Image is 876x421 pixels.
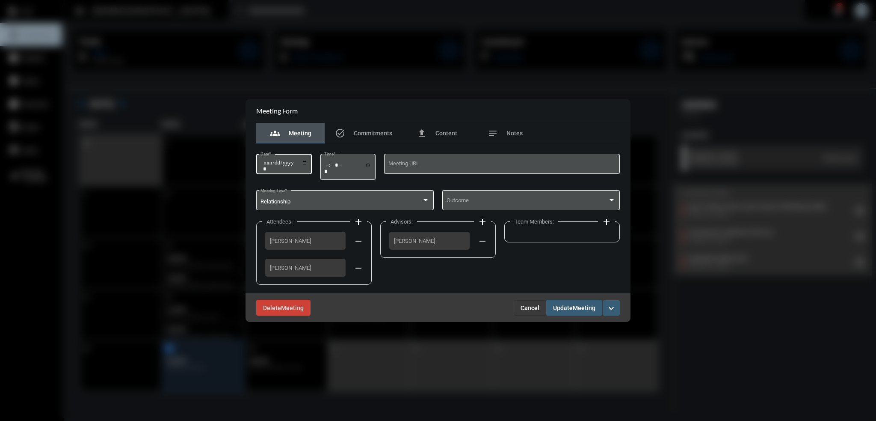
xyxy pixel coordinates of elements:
span: Notes [506,130,523,137]
mat-icon: notes [488,128,498,138]
span: Cancel [521,305,539,311]
span: [PERSON_NAME] [270,265,341,271]
mat-icon: remove [353,263,364,273]
span: Meeting [573,305,595,311]
span: Commitments [354,130,392,137]
mat-icon: task_alt [335,128,345,138]
mat-icon: add [477,217,488,227]
h2: Meeting Form [256,107,298,115]
label: Advisors: [386,218,417,225]
mat-icon: groups [270,128,280,138]
span: Meeting [289,130,311,137]
mat-icon: add [601,217,612,227]
span: Relationship [260,198,290,205]
span: Content [435,130,457,137]
span: Update [553,305,573,311]
label: Attendees: [262,218,297,225]
mat-icon: remove [353,236,364,246]
mat-icon: file_upload [417,128,427,138]
span: [PERSON_NAME] [394,238,465,244]
button: Cancel [514,300,546,316]
label: Team Members: [510,218,558,225]
mat-icon: expand_more [606,303,616,314]
button: DeleteMeeting [256,300,311,316]
span: Delete [263,305,281,311]
mat-icon: remove [477,236,488,246]
span: Meeting [281,305,304,311]
button: UpdateMeeting [546,300,602,316]
span: [PERSON_NAME] [270,238,341,244]
mat-icon: add [353,217,364,227]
